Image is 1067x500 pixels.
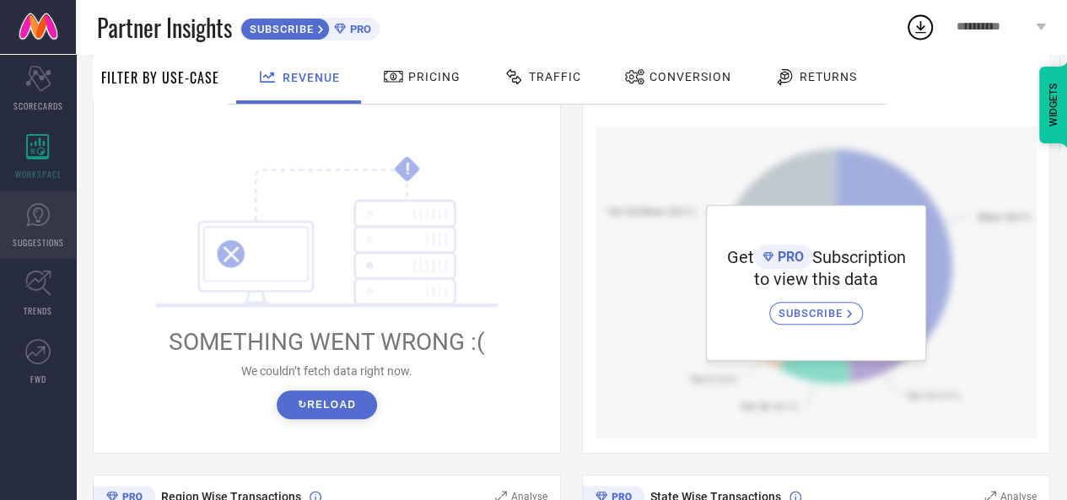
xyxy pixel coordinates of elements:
[240,13,380,40] a: SUBSCRIBEPRO
[241,23,318,35] span: SUBSCRIBE
[727,247,754,267] span: Get
[408,70,461,83] span: Pricing
[754,269,878,289] span: to view this data
[283,71,340,84] span: Revenue
[905,12,935,42] div: Open download list
[800,70,857,83] span: Returns
[13,236,64,249] span: SUGGESTIONS
[769,289,863,325] a: SUBSCRIBE
[97,10,232,45] span: Partner Insights
[30,373,46,385] span: FWD
[779,307,847,320] span: SUBSCRIBE
[24,304,52,317] span: TRENDS
[13,99,63,112] span: SCORECARDS
[277,390,377,419] button: ↻Reload
[773,249,804,265] span: PRO
[649,70,731,83] span: Conversion
[812,247,906,267] span: Subscription
[405,159,409,179] tspan: !
[529,70,581,83] span: Traffic
[15,168,62,180] span: WORKSPACE
[169,328,485,356] span: SOMETHING WENT WRONG :(
[101,67,219,88] span: Filter By Use-Case
[241,364,412,378] span: We couldn’t fetch data right now.
[346,23,371,35] span: PRO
